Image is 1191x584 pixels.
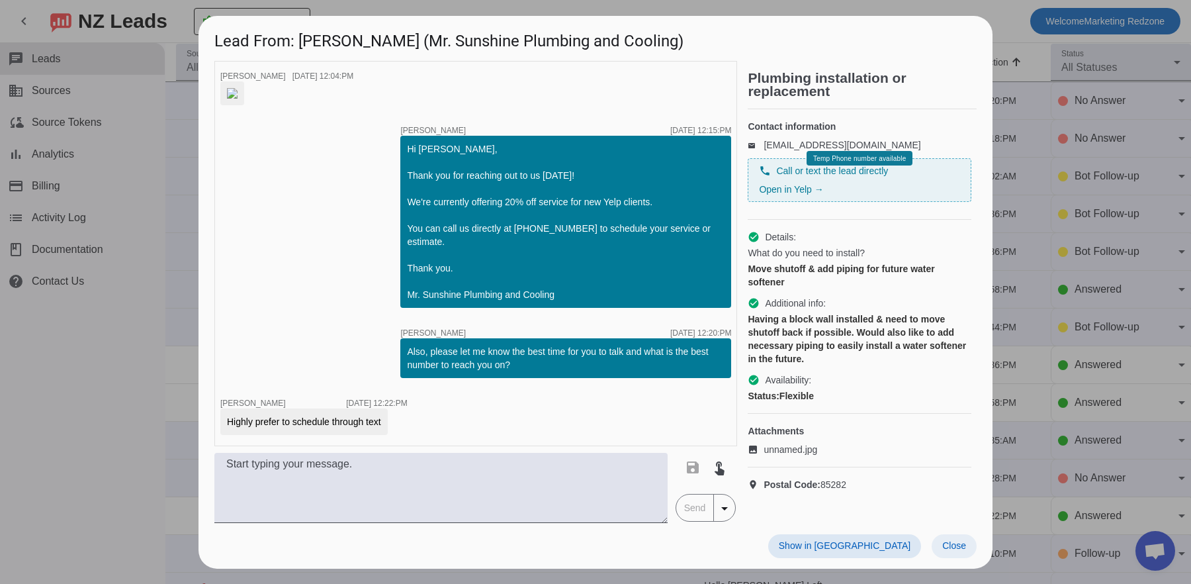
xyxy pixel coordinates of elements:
mat-icon: check_circle [748,231,760,243]
span: Call or text the lead directly [776,164,888,177]
mat-icon: check_circle [748,374,760,386]
span: [PERSON_NAME] [220,72,286,81]
mat-icon: touch_app [711,460,727,475]
div: [DATE] 12:20:PM [670,329,731,337]
span: [PERSON_NAME] [220,399,286,408]
div: Having a block wall installed & need to move shutoff back if possible. Would also like to add nec... [748,313,971,365]
strong: Status: [748,391,779,401]
span: Show in [GEOGRAPHIC_DATA] [779,540,910,551]
div: Hi [PERSON_NAME], Thank you for reaching out to us [DATE]! We're currently offering 20% off servi... [407,142,725,301]
span: [PERSON_NAME] [400,329,466,337]
h4: Attachments [748,424,971,438]
h4: Contact information [748,120,971,133]
img: K-b0Im4smR0ijcX6nZQFpQ [227,88,238,99]
h1: Lead From: [PERSON_NAME] (Mr. Sunshine Plumbing and Cooling) [198,16,992,60]
mat-icon: email [748,142,764,148]
span: Details: [765,230,796,244]
a: Open in Yelp → [759,184,823,195]
mat-icon: location_on [748,479,764,490]
a: unnamed.jpg [748,443,971,456]
div: Flexible [748,389,971,403]
span: 85282 [764,478,846,491]
span: unnamed.jpg [764,443,817,456]
div: [DATE] 12:22:PM [346,399,407,407]
button: Show in [GEOGRAPHIC_DATA] [768,534,921,558]
button: Close [932,534,977,558]
mat-icon: phone [759,165,771,177]
span: Close [942,540,966,551]
mat-icon: image [748,444,764,455]
strong: Postal Code: [764,479,820,490]
a: [EMAIL_ADDRESS][DOMAIN_NAME] [764,140,920,150]
span: Additional info: [765,297,826,310]
span: Temp Phone number available [813,155,906,162]
div: [DATE] 12:04:PM [292,72,353,80]
div: Also, please let me know the best time for you to talk and what is the best number to reach you on?​ [407,345,725,371]
span: [PERSON_NAME] [400,126,466,134]
span: What do you need to install? [748,246,865,260]
div: Move shutoff & add piping for future water softener [748,262,971,289]
mat-icon: arrow_drop_down [717,501,732,516]
div: [DATE] 12:15:PM [670,126,731,134]
h2: Plumbing installation or replacement [748,72,977,98]
mat-icon: check_circle [748,297,760,309]
div: Highly prefer to schedule through text [227,415,381,428]
span: Availability: [765,373,811,387]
